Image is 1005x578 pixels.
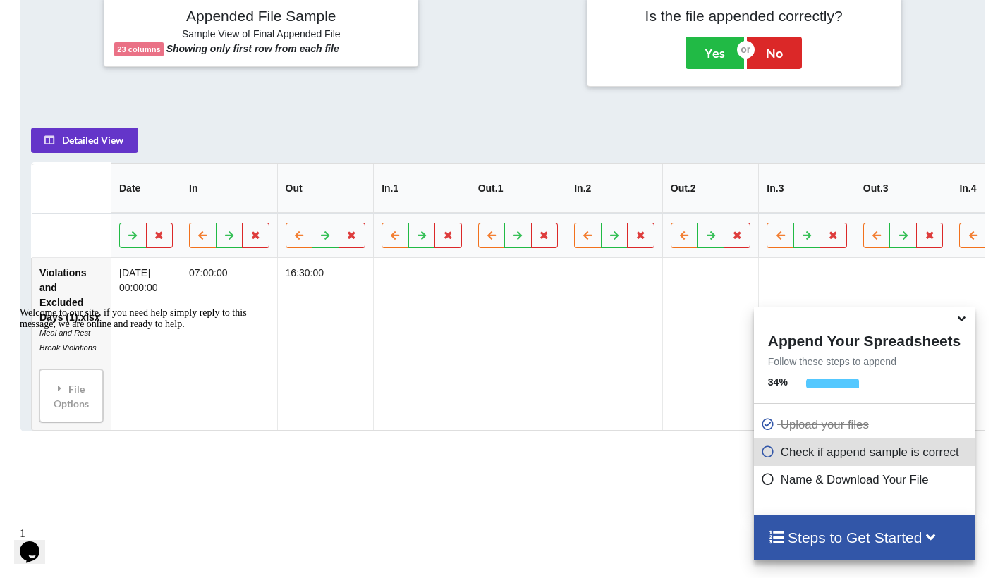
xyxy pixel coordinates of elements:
td: 16:30:00 [276,258,373,430]
h4: Appended File Sample [114,7,408,27]
iframe: chat widget [14,522,59,564]
b: 23 columns [117,45,161,54]
td: Violations and Excluded Days (1).xlsx [31,258,110,430]
h4: Steps to Get Started [768,529,961,546]
th: In.3 [757,164,854,213]
th: Out.2 [662,164,758,213]
h4: Is the file appended correctly? [597,7,891,25]
p: Upload your files [761,416,971,433]
td: [DATE] 00:00:00 [110,258,180,430]
th: Out [276,164,373,213]
button: Yes [686,37,744,69]
th: Out.1 [469,164,566,213]
p: Name & Download Your File [761,471,971,488]
p: Check if append sample is correct [761,443,971,461]
button: No [747,37,802,69]
button: Detailed View [30,128,138,153]
iframe: chat widget [14,302,268,515]
th: In.1 [372,164,469,213]
b: 34 % [768,376,788,388]
th: In [180,164,276,213]
b: Showing only first row from each file [166,43,339,54]
p: Follow these steps to append [754,355,975,369]
h6: Sample View of Final Appended File [114,28,408,42]
td: 07:00:00 [180,258,276,430]
div: Welcome to our site, if you need help simply reply to this message, we are online and ready to help. [6,6,260,28]
h4: Append Your Spreadsheets [754,328,975,350]
th: Out.3 [854,164,951,213]
span: Welcome to our site, if you need help simply reply to this message, we are online and ready to help. [6,6,233,27]
th: Date [110,164,180,213]
th: In.2 [565,164,662,213]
